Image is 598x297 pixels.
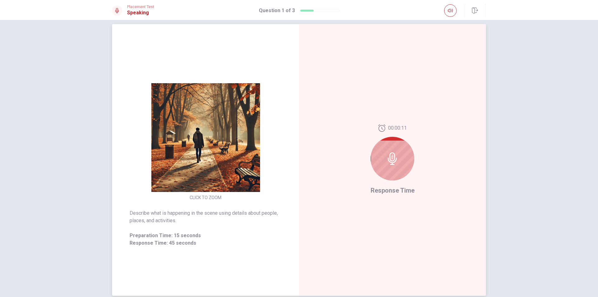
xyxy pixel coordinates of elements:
[388,124,407,132] span: 00:00:11
[371,187,415,194] span: Response Time
[187,193,224,202] button: CLICK TO ZOOM
[130,239,282,247] span: Response Time: 45 seconds
[146,83,265,192] img: [object Object]
[127,5,154,9] span: Placement Test
[130,209,282,224] span: Describe what is happening in the scene using details about people, places, and activities.
[130,232,282,239] span: Preparation Time: 15 seconds
[127,9,154,17] h1: Speaking
[259,7,295,14] h1: Question 1 of 3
